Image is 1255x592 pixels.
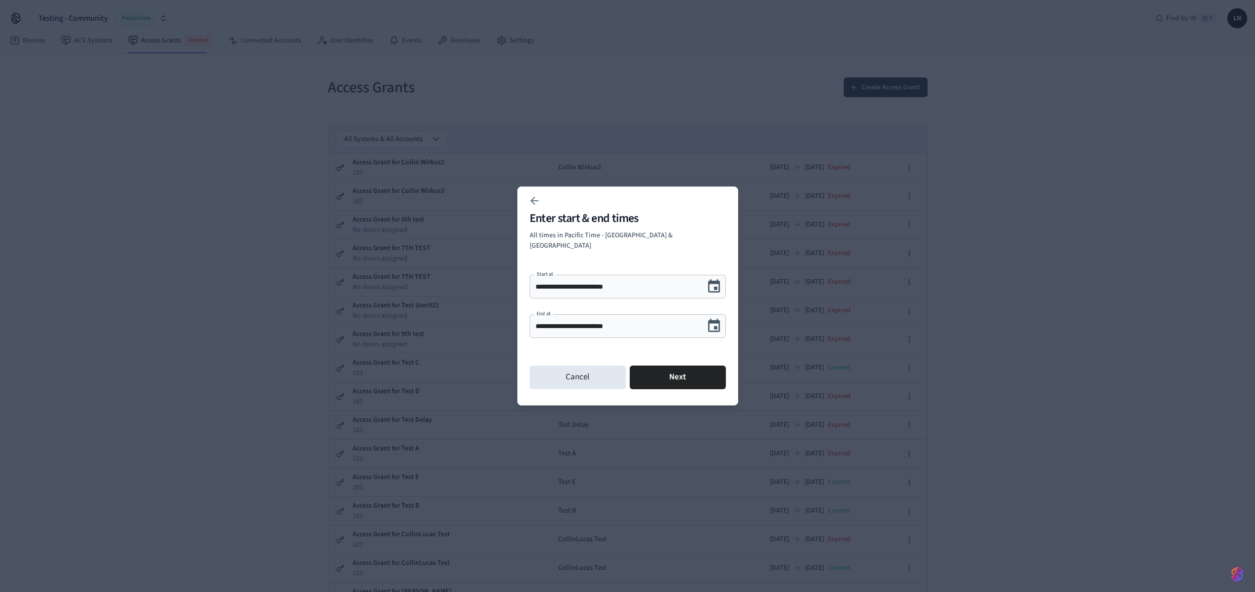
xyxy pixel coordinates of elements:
h2: Enter start & end times [530,213,726,224]
label: End at [537,310,551,317]
span: All times in Pacific Time - [GEOGRAPHIC_DATA] & [GEOGRAPHIC_DATA] [530,230,673,251]
button: Choose date, selected date is Sep 29, 2025 [702,275,725,298]
label: Start at [537,270,553,278]
button: Choose date, selected date is Sep 30, 2025 [702,314,725,337]
button: Next [630,366,726,389]
button: Cancel [530,366,626,389]
img: SeamLogoGradient.69752ec5.svg [1231,566,1243,582]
